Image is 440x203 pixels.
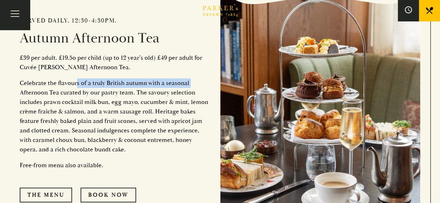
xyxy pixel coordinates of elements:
h2: Autumn Afternoon Tea [20,30,210,47]
a: The Menu [20,188,72,202]
p: Free-from menu also available. [20,161,210,170]
a: Book Now [81,188,136,202]
p: £39 per adult. £19.5o per child (up to 12 year’s old) £49 per adult for Cuvée [PERSON_NAME] After... [20,53,210,72]
p: Celebrate the flavours of a truly British autumn with a seasonal Afternoon Tea curated by our pas... [20,78,210,154]
h2: Served daily, 12:30-4:30pm. [20,17,210,25]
